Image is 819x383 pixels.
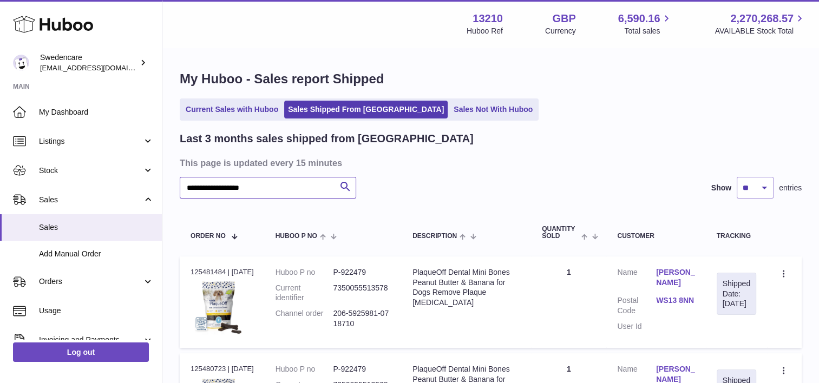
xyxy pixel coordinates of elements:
a: [PERSON_NAME] [656,267,695,288]
span: Usage [39,306,154,316]
img: $_57.JPG [191,280,245,334]
span: Sales [39,222,154,233]
span: Total sales [624,26,672,36]
span: entries [779,183,802,193]
a: 2,270,268.57 AVAILABLE Stock Total [715,11,806,36]
div: Currency [545,26,576,36]
span: [EMAIL_ADDRESS][DOMAIN_NAME] [40,63,159,72]
span: AVAILABLE Stock Total [715,26,806,36]
span: Listings [39,136,142,147]
a: Sales Not With Huboo [450,101,536,118]
div: Huboo Ref [467,26,503,36]
label: Show [711,183,731,193]
td: 1 [531,256,606,348]
div: Swedencare [40,52,137,73]
h1: My Huboo - Sales report Shipped [180,70,802,88]
span: Add Manual Order [39,249,154,259]
h3: This page is updated every 15 minutes [180,157,799,169]
dd: 7350055513578 [333,283,391,303]
span: Sales [39,195,142,205]
dt: User Id [617,321,656,332]
strong: GBP [552,11,575,26]
div: Tracking [717,233,756,240]
div: Shipped Date: [DATE] [723,279,750,309]
dd: P-922479 [333,267,391,278]
strong: 13210 [473,11,503,26]
dt: Huboo P no [276,364,333,374]
dt: Huboo P no [276,267,333,278]
span: Description [412,233,457,240]
a: WS13 8NN [656,295,695,306]
a: Current Sales with Huboo [182,101,282,118]
a: 6,590.16 Total sales [618,11,673,36]
div: Customer [617,233,694,240]
dd: 206-5925981-0718710 [333,308,391,329]
span: Order No [191,233,226,240]
h2: Last 3 months sales shipped from [GEOGRAPHIC_DATA] [180,131,474,146]
div: 125480723 | [DATE] [191,364,254,374]
span: Huboo P no [276,233,317,240]
dt: Channel order [276,308,333,329]
a: Log out [13,342,149,362]
a: Sales Shipped From [GEOGRAPHIC_DATA] [284,101,448,118]
span: Quantity Sold [542,226,579,240]
img: gemma.horsfield@swedencare.co.uk [13,55,29,71]
span: 6,590.16 [618,11,660,26]
span: My Dashboard [39,107,154,117]
span: 2,270,268.57 [730,11,794,26]
span: Orders [39,276,142,287]
dt: Name [617,267,656,290]
div: PlaqueOff Dental Mini Bones Peanut Butter & Banana for Dogs Remove Plaque [MEDICAL_DATA] [412,267,520,308]
dd: P-922479 [333,364,391,374]
span: Invoicing and Payments [39,335,142,345]
dt: Postal Code [617,295,656,316]
div: 125481484 | [DATE] [191,267,254,277]
span: Stock [39,166,142,176]
dt: Current identifier [276,283,333,303]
